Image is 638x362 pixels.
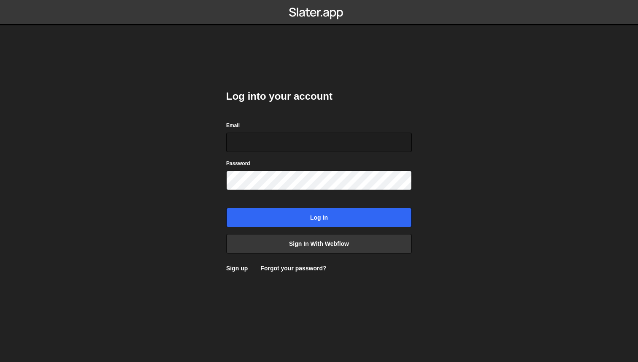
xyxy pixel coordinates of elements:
[226,159,250,168] label: Password
[226,234,412,253] a: Sign in with Webflow
[226,208,412,227] input: Log in
[226,121,240,130] label: Email
[226,265,248,272] a: Sign up
[260,265,326,272] a: Forgot your password?
[226,90,412,103] h2: Log into your account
